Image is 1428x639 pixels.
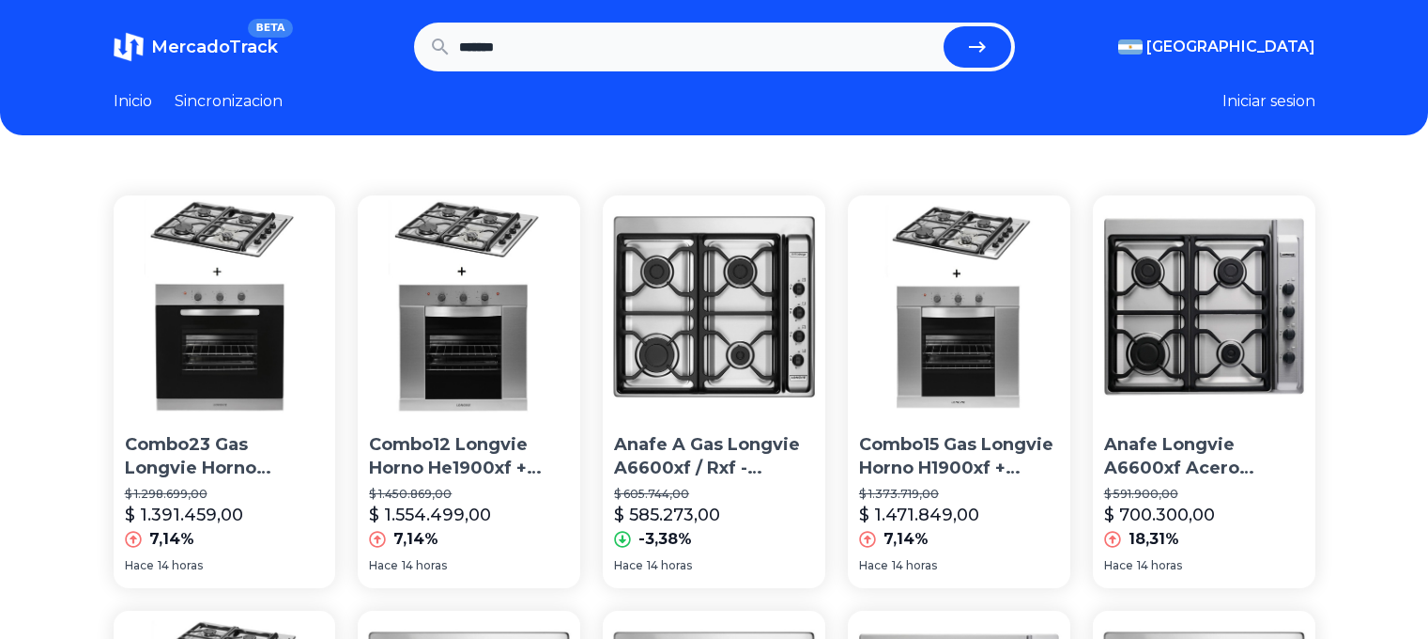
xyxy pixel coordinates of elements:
p: Anafe Longvie A6600xf Acero Encendido Valvula Selectogar6 [1104,433,1304,480]
p: $ 1.298.699,00 [125,487,325,502]
p: $ 1.471.849,00 [859,502,979,528]
span: 14 horas [1137,558,1182,573]
img: Combo12 Longvie Horno He1900xf + Anafe A6600xf [358,195,580,418]
img: Combo15 Gas Longvie Horno H1900xf + Anafe A6600xf [848,195,1070,418]
span: Hace [1104,558,1133,573]
p: Anafe A Gas Longvie A6600xf / Rxf - Multigas [614,433,814,480]
a: Anafe Longvie A6600xf Acero Encendido Valvula Selectogar6Anafe Longvie A6600xf Acero Encendido Va... [1093,195,1315,588]
a: Combo12 Longvie Horno He1900xf + Anafe A6600xfCombo12 Longvie Horno He1900xf + Anafe A6600xf$ 1.4... [358,195,580,588]
p: Combo23 Gas Longvie Horno H1500xf + Anafe A6600xf [125,433,325,480]
button: [GEOGRAPHIC_DATA] [1118,36,1315,58]
img: Argentina [1118,39,1143,55]
img: Anafe Longvie A6600xf Acero Encendido Valvula Selectogar6 [1093,195,1315,418]
p: 7,14% [883,528,929,551]
a: MercadoTrackBETA [114,32,278,62]
span: 14 horas [402,558,447,573]
p: -3,38% [638,528,692,551]
button: Iniciar sesion [1222,90,1315,113]
a: Sincronizacion [175,90,283,113]
span: 14 horas [158,558,203,573]
p: $ 591.900,00 [1104,487,1304,502]
p: $ 605.744,00 [614,487,814,502]
img: MercadoTrack [114,32,144,62]
span: [GEOGRAPHIC_DATA] [1146,36,1315,58]
span: 14 horas [892,558,937,573]
span: 14 horas [647,558,692,573]
img: Anafe A Gas Longvie A6600xf / Rxf - Multigas [603,195,825,418]
span: Hace [125,558,154,573]
p: $ 585.273,00 [614,502,720,528]
span: Hace [369,558,398,573]
span: BETA [248,19,292,38]
a: Anafe A Gas Longvie A6600xf / Rxf - MultigasAnafe A Gas Longvie A6600xf / Rxf - Multigas$ 605.744... [603,195,825,588]
a: Combo15 Gas Longvie Horno H1900xf + Anafe A6600xfCombo15 Gas Longvie Horno H1900xf + Anafe A6600x... [848,195,1070,588]
p: 7,14% [149,528,194,551]
img: Combo23 Gas Longvie Horno H1500xf + Anafe A6600xf [114,195,336,418]
p: 18,31% [1129,528,1179,551]
p: $ 700.300,00 [1104,502,1215,528]
p: $ 1.373.719,00 [859,487,1059,502]
p: $ 1.391.459,00 [125,502,243,528]
a: Combo23 Gas Longvie Horno H1500xf + Anafe A6600xfCombo23 Gas Longvie Horno H1500xf + Anafe A6600x... [114,195,336,588]
p: $ 1.554.499,00 [369,502,491,528]
span: MercadoTrack [151,37,278,57]
a: Inicio [114,90,152,113]
p: 7,14% [393,528,438,551]
span: Hace [859,558,888,573]
p: $ 1.450.869,00 [369,487,569,502]
p: Combo15 Gas Longvie Horno H1900xf + Anafe A6600xf [859,433,1059,480]
span: Hace [614,558,643,573]
p: Combo12 Longvie Horno He1900xf + Anafe A6600xf [369,433,569,480]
